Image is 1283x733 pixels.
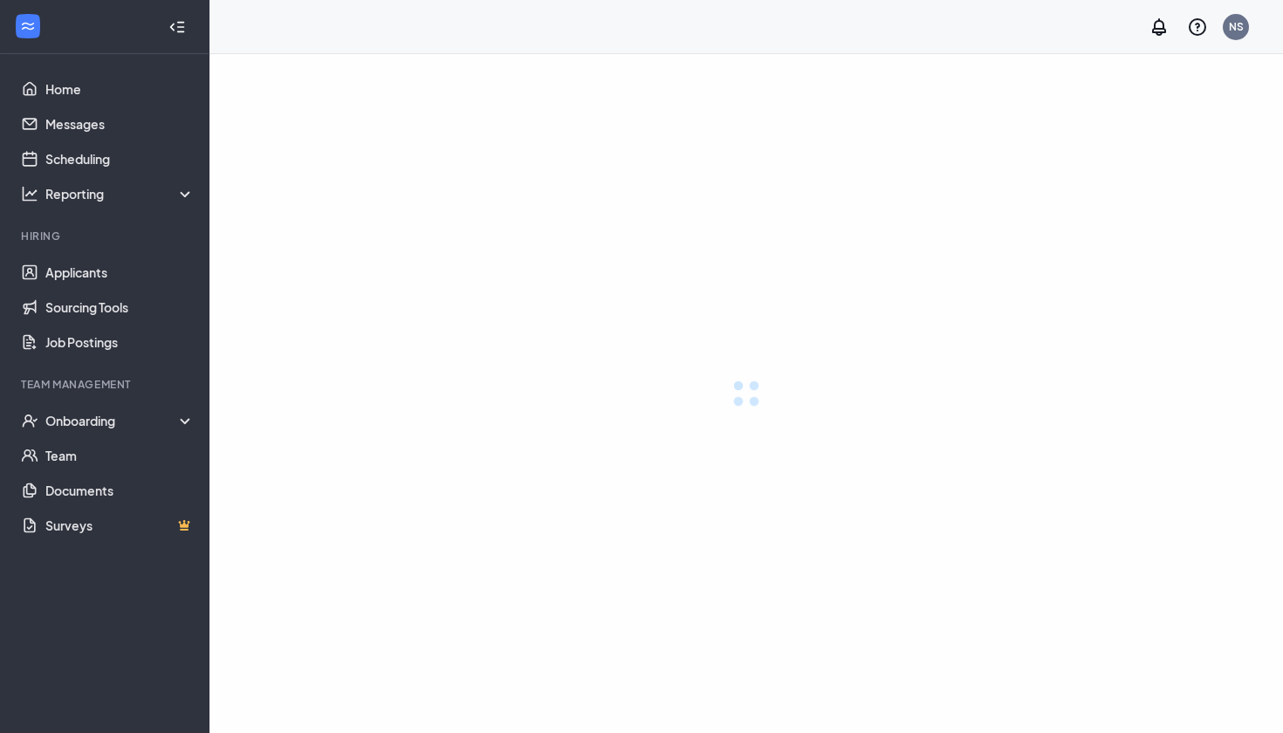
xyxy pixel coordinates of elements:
svg: Collapse [168,18,186,36]
div: Hiring [21,229,191,243]
svg: UserCheck [21,412,38,429]
svg: Notifications [1149,17,1170,38]
a: Sourcing Tools [45,290,195,325]
svg: WorkstreamLogo [19,17,37,35]
a: Applicants [45,255,195,290]
svg: QuestionInfo [1187,17,1208,38]
a: Team [45,438,195,473]
div: Reporting [45,185,196,202]
div: NS [1229,19,1244,34]
a: Messages [45,106,195,141]
a: Job Postings [45,325,195,360]
div: Onboarding [45,412,196,429]
div: Team Management [21,377,191,392]
a: Scheduling [45,141,195,176]
svg: Analysis [21,185,38,202]
a: SurveysCrown [45,508,195,543]
a: Home [45,72,195,106]
a: Documents [45,473,195,508]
